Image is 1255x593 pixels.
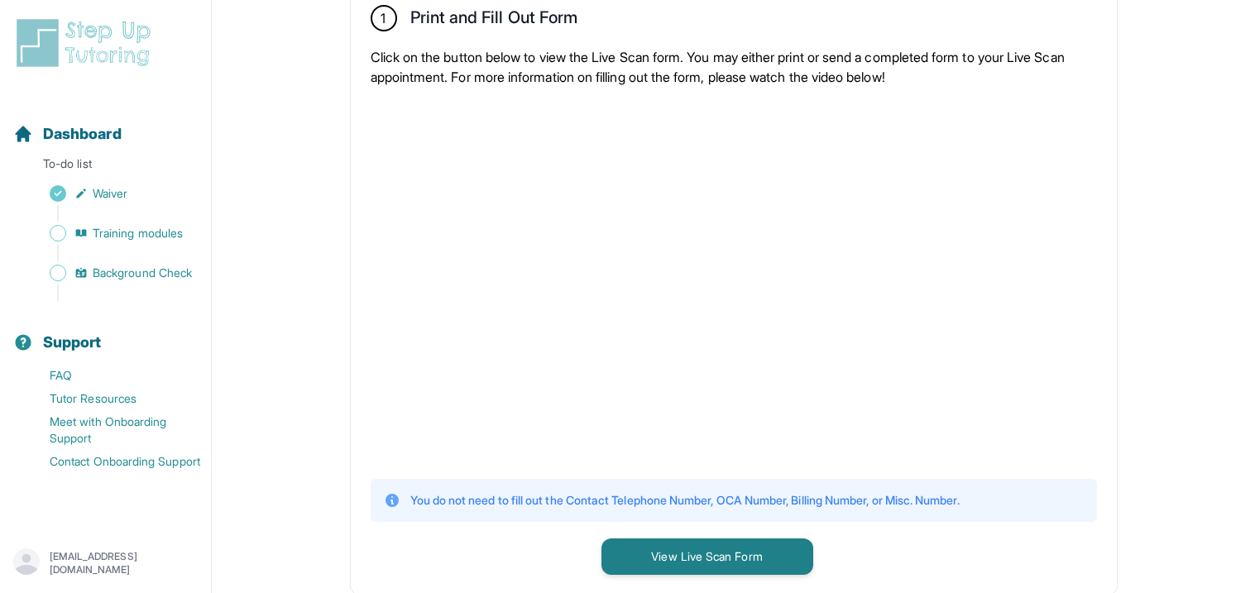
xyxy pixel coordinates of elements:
[410,492,960,509] p: You do not need to fill out the Contact Telephone Number, OCA Number, Billing Number, or Misc. Nu...
[7,155,204,179] p: To-do list
[13,450,211,473] a: Contact Onboarding Support
[13,17,160,69] img: logo
[13,548,198,578] button: [EMAIL_ADDRESS][DOMAIN_NAME]
[43,122,122,146] span: Dashboard
[93,225,183,242] span: Training modules
[601,538,813,575] button: View Live Scan Form
[93,185,127,202] span: Waiver
[371,100,950,462] iframe: YouTube video player
[50,550,198,576] p: [EMAIL_ADDRESS][DOMAIN_NAME]
[13,122,122,146] a: Dashboard
[381,8,386,28] span: 1
[13,222,211,245] a: Training modules
[13,364,211,387] a: FAQ
[371,47,1097,87] p: Click on the button below to view the Live Scan form. You may either print or send a completed fo...
[7,304,204,361] button: Support
[7,96,204,152] button: Dashboard
[13,182,211,205] a: Waiver
[13,410,211,450] a: Meet with Onboarding Support
[93,265,192,281] span: Background Check
[410,7,578,34] h2: Print and Fill Out Form
[13,387,211,410] a: Tutor Resources
[13,261,211,285] a: Background Check
[601,548,813,564] a: View Live Scan Form
[43,331,102,354] span: Support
